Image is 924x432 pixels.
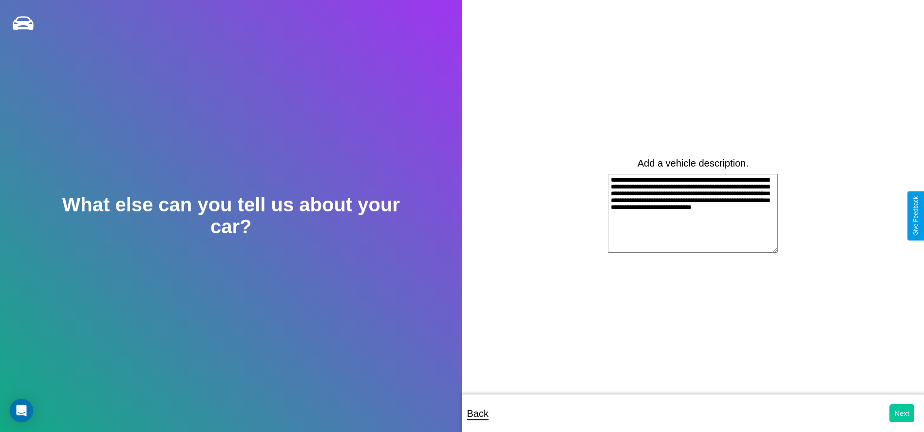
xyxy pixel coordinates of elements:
[467,405,489,422] p: Back
[46,194,416,238] h2: What else can you tell us about your car?
[638,158,749,169] label: Add a vehicle description.
[10,399,33,422] div: Open Intercom Messenger
[912,196,919,236] div: Give Feedback
[889,404,914,422] button: Next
